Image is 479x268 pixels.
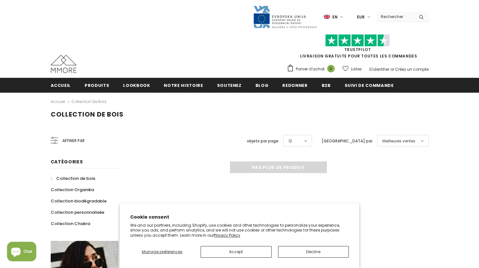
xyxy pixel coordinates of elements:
[217,82,242,88] span: soutenez
[296,66,325,72] span: Panier d'achat
[345,78,394,92] a: Suivi de commande
[51,173,95,184] a: Collection de bois
[51,198,107,204] span: Collection biodégradable
[369,67,389,72] a: S'identifier
[390,67,394,72] span: or
[325,34,390,47] img: Faites confiance aux étoiles pilotes
[130,214,349,221] h2: Cookie consent
[85,78,109,92] a: Produits
[282,82,307,88] span: Redonner
[51,187,94,193] span: Collection Organika
[51,218,90,229] a: Collection Chakra
[51,209,104,215] span: Collection personnalisée
[287,37,429,59] span: LIVRAISON GRATUITE POUR TOUTES LES COMMANDES
[357,14,365,20] span: EUR
[324,14,330,20] img: i-lang-1.png
[322,78,331,92] a: B2B
[5,242,38,263] inbox-online-store-chat: Shopify online store chat
[288,138,292,144] span: 12
[247,138,278,144] label: objets par page
[255,78,269,92] a: Blog
[51,159,83,165] span: Catégories
[214,232,240,238] a: Privacy Policy
[322,82,331,88] span: B2B
[253,14,318,19] a: Javni Razpis
[255,82,269,88] span: Blog
[85,82,109,88] span: Produits
[71,99,107,104] a: Collection de bois
[130,223,349,238] p: We and our partners, including Shopify, use cookies and other technologies to personalize your ex...
[278,246,349,258] button: Decline
[327,65,335,72] span: 0
[56,175,95,181] span: Collection de bois
[342,63,362,75] a: Listes
[51,221,90,227] span: Collection Chakra
[287,64,338,74] a: Panier d'achat 0
[382,138,415,144] span: Meilleures ventes
[345,82,394,88] span: Suivi de commande
[217,78,242,92] a: soutenez
[344,47,371,52] a: TrustPilot
[142,249,182,254] span: Manage preferences
[130,246,194,258] button: Manage preferences
[322,138,372,144] label: [GEOGRAPHIC_DATA] par
[62,137,85,144] span: Affiner par
[377,12,414,21] input: Search Site
[351,66,362,72] span: Listes
[201,246,272,258] button: Accept
[51,82,71,88] span: Accueil
[51,195,107,207] a: Collection biodégradable
[51,184,94,195] a: Collection Organika
[253,5,318,29] img: Javni Razpis
[51,78,71,92] a: Accueil
[164,78,203,92] a: Notre histoire
[51,207,104,218] a: Collection personnalisée
[51,110,124,119] span: Collection de bois
[332,14,338,20] span: en
[51,55,77,73] img: Cas MMORE
[123,82,150,88] span: Lookbook
[164,82,203,88] span: Notre histoire
[123,78,150,92] a: Lookbook
[51,98,65,106] a: Accueil
[282,78,307,92] a: Redonner
[395,67,429,72] a: Créez un compte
